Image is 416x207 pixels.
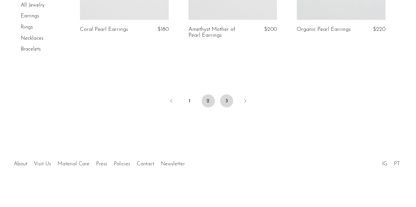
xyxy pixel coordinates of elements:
[394,161,400,167] a: PT
[114,161,130,167] a: Policies
[21,36,43,41] a: Necklaces
[34,161,51,167] a: Visit Us
[21,25,33,30] a: Rings
[373,27,385,32] span: $220
[202,94,215,108] span: 2
[96,161,107,167] a: Press
[137,161,154,167] a: Contact
[21,3,44,8] a: All Jewelry
[80,27,128,32] a: Coral Pearl Earrings
[382,161,387,167] a: IG
[220,94,233,108] a: 3
[379,156,403,169] ul: Social Medias
[14,161,27,167] a: About
[11,156,188,169] ul: Quick links
[58,161,89,167] a: Material Care
[297,27,351,32] a: Organic Pearl Earrings
[21,13,39,19] a: Earrings
[158,27,169,32] span: $180
[165,94,178,109] a: Previous
[183,94,196,108] a: 1
[238,94,252,109] a: Next
[21,47,41,52] a: Bracelets
[264,27,277,32] span: $200
[188,27,247,39] a: Amethyst Mother of Pearl Earrings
